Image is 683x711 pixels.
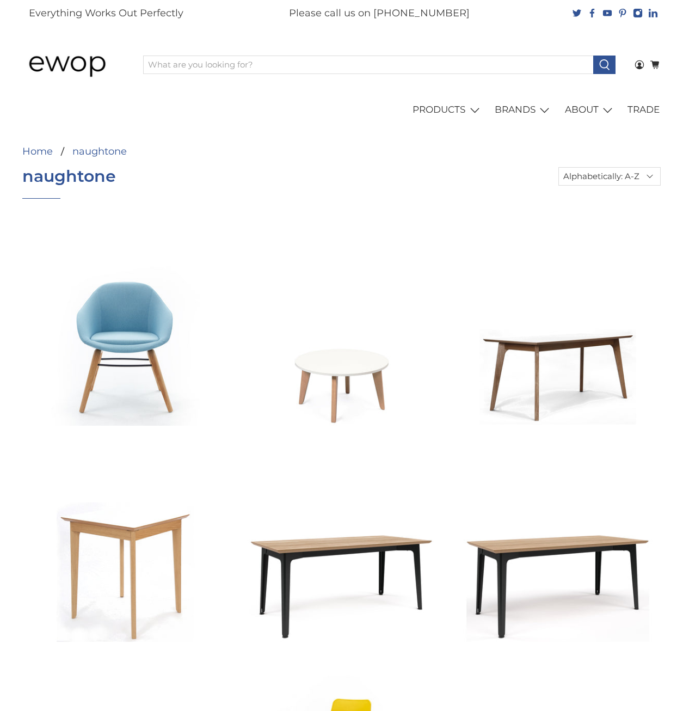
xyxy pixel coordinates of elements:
[22,167,116,186] h1: naughtone
[22,146,53,156] a: Home
[22,437,227,642] img: Dalby Square Café Table
[29,6,183,21] p: Everything Works Out Perfectly
[239,437,444,642] img: Fold Metal Table 1600x800
[622,95,666,125] a: TRADE
[289,6,470,21] p: Please call us on [PHONE_NUMBER]
[72,146,127,156] a: naughtone
[489,95,559,125] a: BRANDS
[455,220,660,426] img: Dalby Meeting Table 1600x800
[239,220,444,426] img: Dalby Coffee Table
[558,95,622,125] a: ABOUT
[407,95,489,125] a: PRODUCTS
[455,437,660,642] img: Fold Metal Table 1800x800
[22,220,227,426] img: Always Chair Wooden Base
[17,95,666,125] nav: main navigation
[22,146,271,156] nav: breadcrumbs
[143,56,594,74] input: What are you looking for?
